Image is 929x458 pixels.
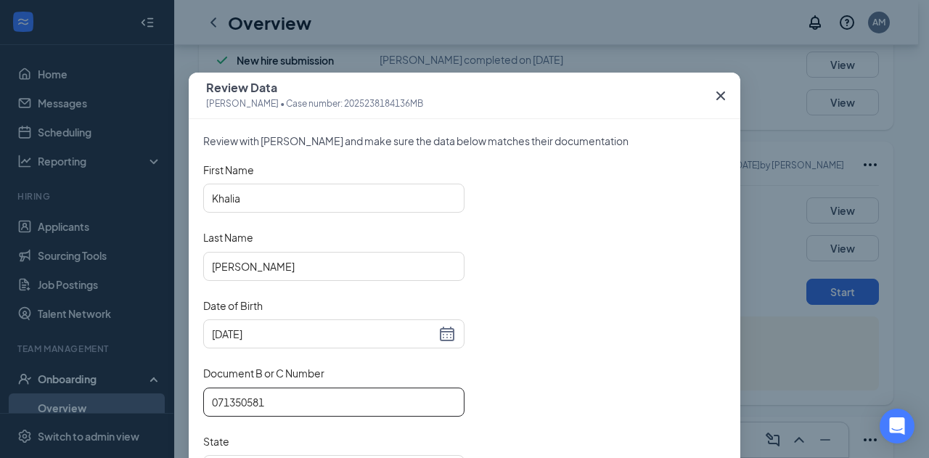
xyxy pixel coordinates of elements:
[203,366,324,380] span: Document B or C Number
[203,434,229,449] span: State
[206,97,423,111] span: [PERSON_NAME] • Case number: 2025238184136MB
[203,230,253,245] span: Last Name
[701,73,740,119] button: Close
[712,87,729,105] svg: Cross
[880,409,914,443] div: Open Intercom Messenger
[206,81,423,95] span: Review Data
[212,326,435,342] input: 2006-02-02
[203,134,726,148] span: Review with [PERSON_NAME] and make sure the data below matches their documentation
[203,163,254,177] span: First Name
[203,298,263,313] span: Date of Birth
